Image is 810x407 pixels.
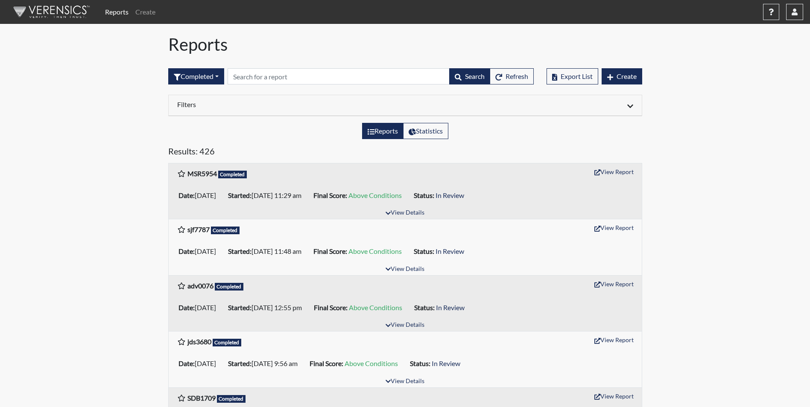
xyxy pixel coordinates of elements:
button: Export List [547,68,598,84]
span: Create [617,72,637,80]
span: In Review [432,359,460,367]
a: Reports [102,3,132,20]
li: [DATE] [175,301,225,314]
li: [DATE] [175,189,225,202]
b: SDB1709 [187,394,216,402]
b: adv0076 [187,282,213,290]
span: In Review [436,303,465,311]
b: Started: [228,247,251,255]
li: [DATE] 11:48 am [225,244,310,258]
div: Filter by interview status [168,68,224,84]
a: Create [132,3,159,20]
b: Date: [178,247,195,255]
b: Status: [414,303,435,311]
li: [DATE] 12:55 pm [225,301,310,314]
input: Search by Registration ID, Interview Number, or Investigation Name. [228,68,450,84]
span: Search [465,72,485,80]
button: Completed [168,68,224,84]
h6: Filters [177,100,399,108]
b: MSR5954 [187,169,217,177]
b: Status: [410,359,430,367]
span: Above Conditions [349,303,402,311]
div: Click to expand/collapse filters [171,100,640,110]
b: Final Score: [310,359,343,367]
span: Above Conditions [348,191,402,199]
button: View Report [591,221,637,234]
b: Final Score: [313,247,347,255]
b: Started: [228,359,251,367]
li: [DATE] 11:29 am [225,189,310,202]
button: Search [449,68,490,84]
b: Date: [178,359,195,367]
span: In Review [436,247,464,255]
button: View Report [591,165,637,178]
span: Completed [215,283,244,291]
b: Status: [414,247,434,255]
li: [DATE] [175,357,225,370]
b: Status: [414,191,434,199]
b: Started: [228,303,251,311]
b: jds3680 [187,337,211,346]
button: View Report [591,390,637,403]
span: In Review [436,191,464,199]
li: [DATE] [175,244,225,258]
li: [DATE] 9:56 am [225,357,306,370]
span: Export List [561,72,593,80]
button: Refresh [490,68,534,84]
b: Date: [178,191,195,199]
b: Final Score: [313,191,347,199]
label: View statistics about completed interviews [403,123,448,139]
span: Completed [217,395,246,403]
span: Refresh [506,72,528,80]
button: View Details [382,207,428,219]
b: sjf7787 [187,225,210,233]
button: View Details [382,376,428,387]
b: Started: [228,191,251,199]
button: View Details [382,264,428,275]
span: Above Conditions [348,247,402,255]
button: View Report [591,277,637,291]
b: Final Score: [314,303,348,311]
button: View Report [591,333,637,346]
button: View Details [382,320,428,331]
span: Completed [213,339,242,346]
span: Completed [211,227,240,234]
label: View the list of reports [362,123,404,139]
b: Date: [178,303,195,311]
button: Create [602,68,642,84]
h1: Reports [168,34,642,55]
span: Above Conditions [345,359,398,367]
h5: Results: 426 [168,146,642,160]
span: Completed [218,171,247,178]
